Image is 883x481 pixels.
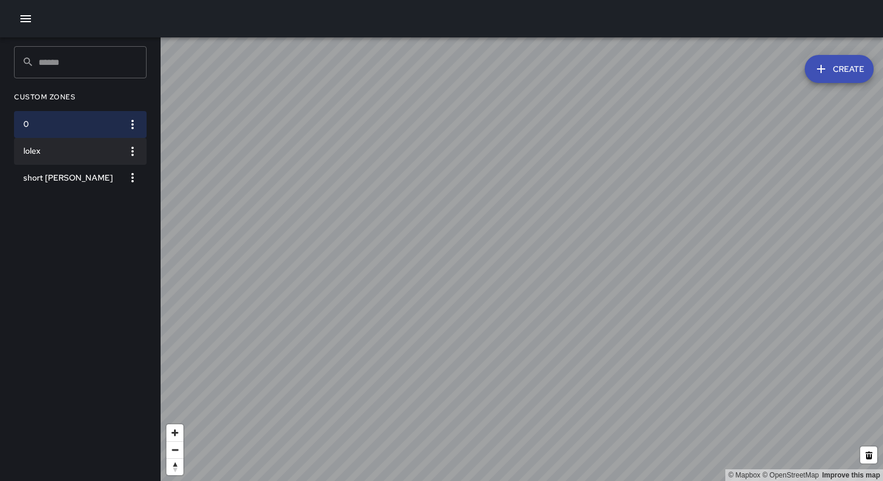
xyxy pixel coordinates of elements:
a: Mapbox [728,471,760,479]
h6: lolex [23,145,119,158]
canvas: Map [161,37,883,481]
h6: short [PERSON_NAME] [23,172,119,185]
button: Delete [860,447,877,463]
li: Custom Zones [14,83,147,111]
button: Create [805,55,874,83]
button: Reset bearing to north [166,458,183,475]
button: Zoom in [166,424,183,441]
a: OpenStreetMap [762,471,819,479]
a: Improve this map [822,471,880,479]
h6: 0 [23,118,119,131]
button: Zoom out [166,441,183,458]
